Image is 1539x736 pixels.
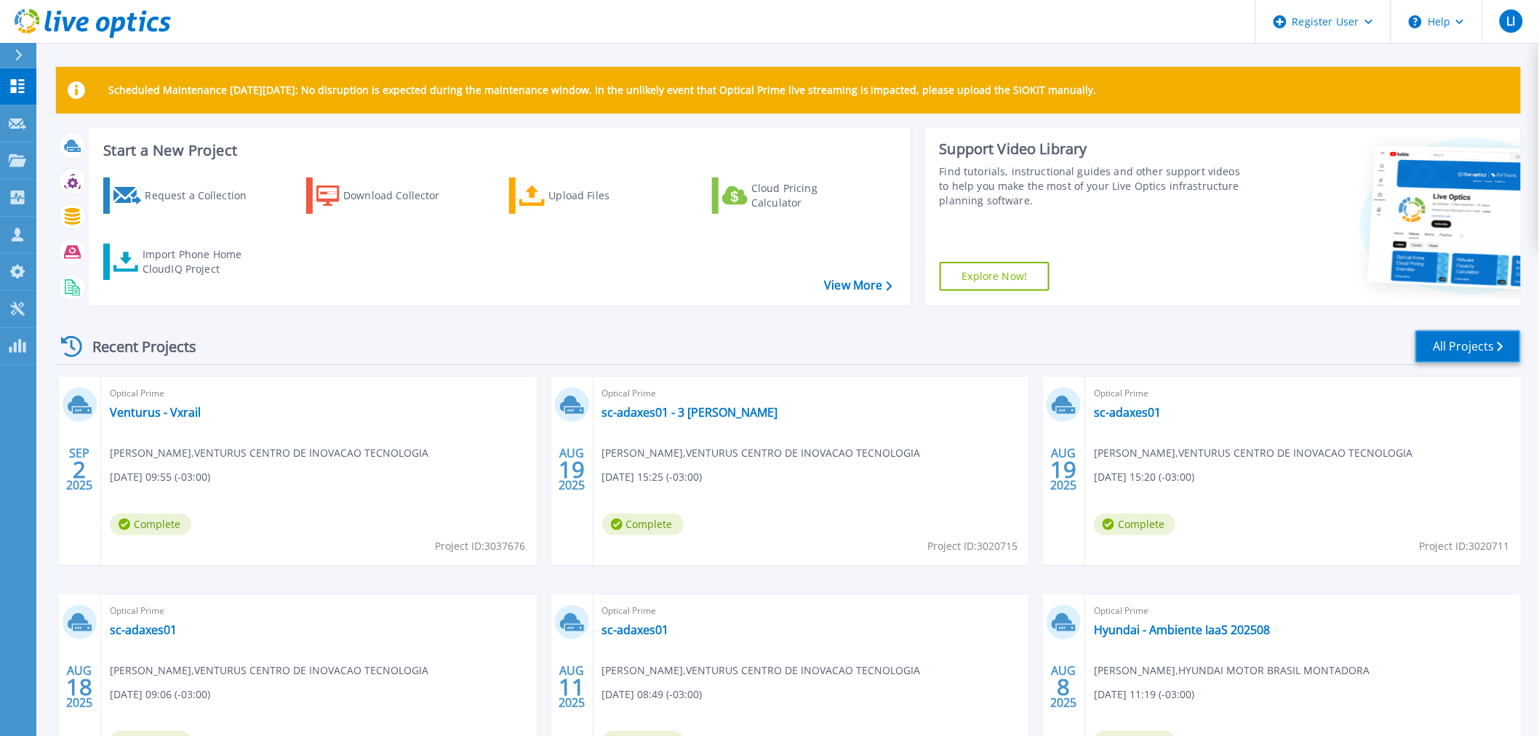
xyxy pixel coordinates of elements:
span: 8 [1058,681,1071,693]
span: [PERSON_NAME] , VENTURUS CENTRO DE INOVACAO TECNOLOGIA [110,663,428,679]
div: Download Collector [343,181,460,210]
p: Scheduled Maintenance [DATE][DATE]: No disruption is expected during the maintenance window. In t... [108,84,1097,96]
a: Download Collector [306,177,468,214]
span: [PERSON_NAME] , VENTURUS CENTRO DE INOVACAO TECNOLOGIA [602,663,921,679]
div: AUG 2025 [65,660,93,713]
span: LI [1506,15,1515,27]
span: 2 [73,463,86,476]
span: [DATE] 09:06 (-03:00) [110,687,210,703]
a: Explore Now! [940,262,1050,291]
span: Complete [110,513,191,535]
span: Optical Prime [1094,603,1512,619]
div: AUG 2025 [558,443,585,496]
span: 19 [1051,463,1077,476]
div: AUG 2025 [558,660,585,713]
a: Upload Files [509,177,671,214]
a: sc-adaxes01 [110,623,177,637]
div: AUG 2025 [1050,443,1078,496]
a: sc-adaxes01 [602,623,669,637]
a: sc-adaxes01 [1094,405,1161,420]
a: Cloud Pricing Calculator [712,177,874,214]
span: [DATE] 11:19 (-03:00) [1094,687,1194,703]
span: Optical Prime [110,385,528,401]
span: [PERSON_NAME] , VENTURUS CENTRO DE INOVACAO TECNOLOGIA [602,445,921,461]
span: 19 [559,463,585,476]
span: [PERSON_NAME] , VENTURUS CENTRO DE INOVACAO TECNOLOGIA [110,445,428,461]
a: Request a Collection [103,177,265,214]
div: AUG 2025 [1050,660,1078,713]
span: [DATE] 15:20 (-03:00) [1094,469,1194,485]
span: Optical Prime [110,603,528,619]
span: Project ID: 3020715 [927,538,1018,554]
span: 11 [559,681,585,693]
span: [DATE] 09:55 (-03:00) [110,469,210,485]
span: Complete [602,513,684,535]
div: Request a Collection [145,181,261,210]
span: Optical Prime [602,385,1020,401]
div: Recent Projects [56,329,216,364]
span: Optical Prime [1094,385,1512,401]
span: Optical Prime [602,603,1020,619]
div: Find tutorials, instructional guides and other support videos to help you make the most of your L... [940,164,1245,208]
span: [PERSON_NAME] , HYUNDAI MOTOR BRASIL MONTADORA [1094,663,1370,679]
span: Complete [1094,513,1175,535]
div: Support Video Library [940,140,1245,159]
a: sc-adaxes01 - 3 [PERSON_NAME] [602,405,778,420]
span: [DATE] 08:49 (-03:00) [602,687,703,703]
h3: Start a New Project [103,143,892,159]
span: [PERSON_NAME] , VENTURUS CENTRO DE INOVACAO TECNOLOGIA [1094,445,1412,461]
span: [DATE] 15:25 (-03:00) [602,469,703,485]
a: All Projects [1415,330,1521,363]
span: 18 [66,681,92,693]
a: Venturus - Vxrail [110,405,201,420]
a: View More [824,279,892,292]
span: Project ID: 3020711 [1420,538,1510,554]
div: SEP 2025 [65,443,93,496]
div: Import Phone Home CloudIQ Project [143,247,256,276]
span: Project ID: 3037676 [436,538,526,554]
div: Cloud Pricing Calculator [751,181,868,210]
a: Hyundai - Ambiente IaaS 202508 [1094,623,1270,637]
div: Upload Files [549,181,665,210]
